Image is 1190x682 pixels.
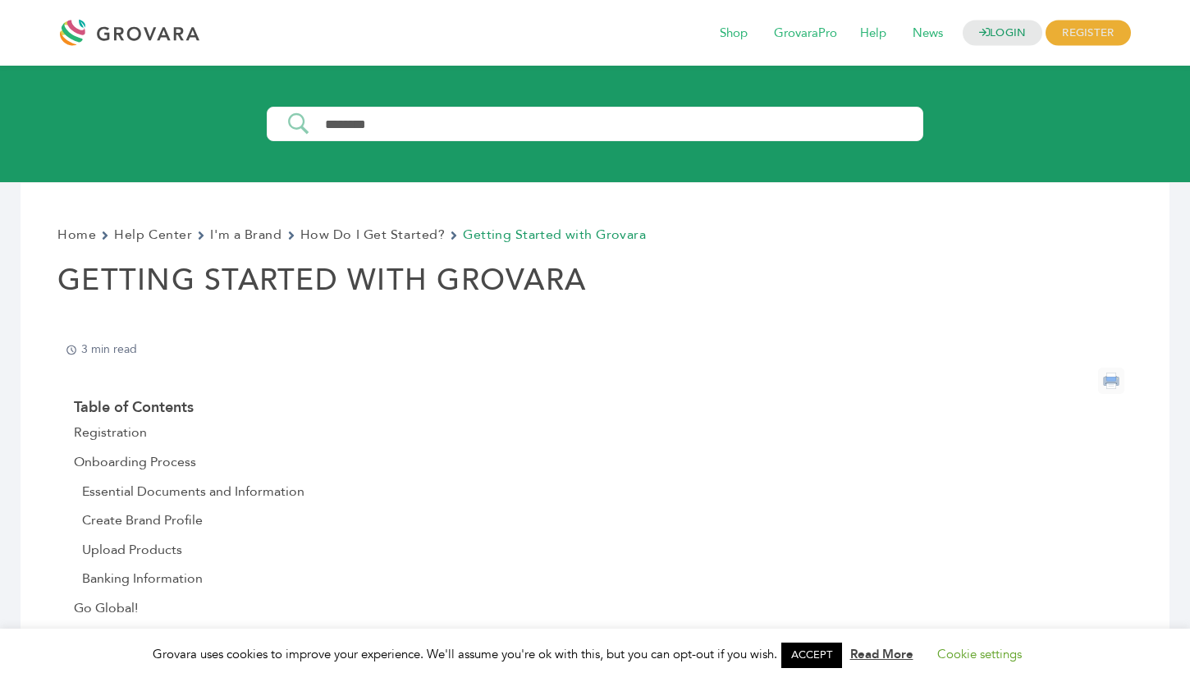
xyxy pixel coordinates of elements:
a: Create Brand Profile [82,510,203,532]
a: How Do I Get Started? [300,224,446,246]
a: Registration [74,423,147,444]
a: Help [849,25,898,43]
a: Essential Documents and Information [82,482,304,503]
a: Help Center [114,224,192,246]
a: Cookie settings [937,646,1022,662]
a: Read More [850,646,913,662]
a: The First Sale [82,628,162,649]
span: REGISTER [1046,21,1130,46]
a: Onboarding Process [74,452,196,474]
span: News [901,18,954,49]
a: Banking Information [82,569,203,590]
a: I'm a Brand [210,224,281,246]
span: Help [849,18,898,49]
h1: Getting Started with Grovara [57,263,1133,331]
a: Go Global! [74,598,138,620]
a: GrovaraPro [762,25,849,43]
p: 3 min read [66,343,137,356]
a: News [901,25,954,43]
a: ACCEPT [781,643,842,668]
a: Home [57,224,96,246]
input: Search Input [313,117,918,131]
a: Upload Products [82,540,182,561]
span: Getting Started with Grovara [463,224,646,246]
span: GrovaraPro [762,18,849,49]
a: Shop [708,25,759,43]
span: Grovara uses cookies to improve your experience. We'll assume you're ok with this, but you can op... [153,646,1038,662]
a: LOGIN [963,21,1043,46]
span: Shop [708,18,759,49]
